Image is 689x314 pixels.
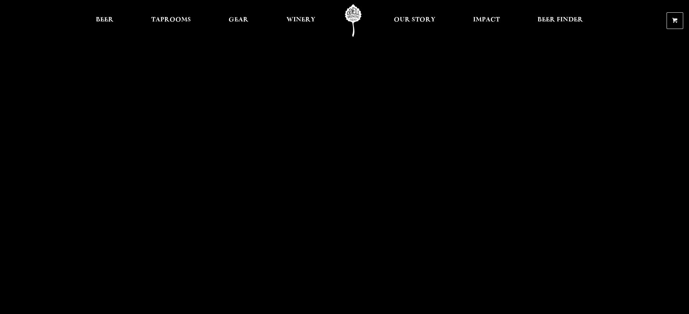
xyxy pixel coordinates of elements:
[537,17,583,23] span: Beer Finder
[468,4,505,37] a: Impact
[91,4,118,37] a: Beer
[151,17,191,23] span: Taprooms
[96,17,114,23] span: Beer
[146,4,196,37] a: Taprooms
[473,17,500,23] span: Impact
[394,17,435,23] span: Our Story
[229,17,248,23] span: Gear
[340,4,367,37] a: Odell Home
[286,17,315,23] span: Winery
[224,4,253,37] a: Gear
[282,4,320,37] a: Winery
[389,4,440,37] a: Our Story
[533,4,588,37] a: Beer Finder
